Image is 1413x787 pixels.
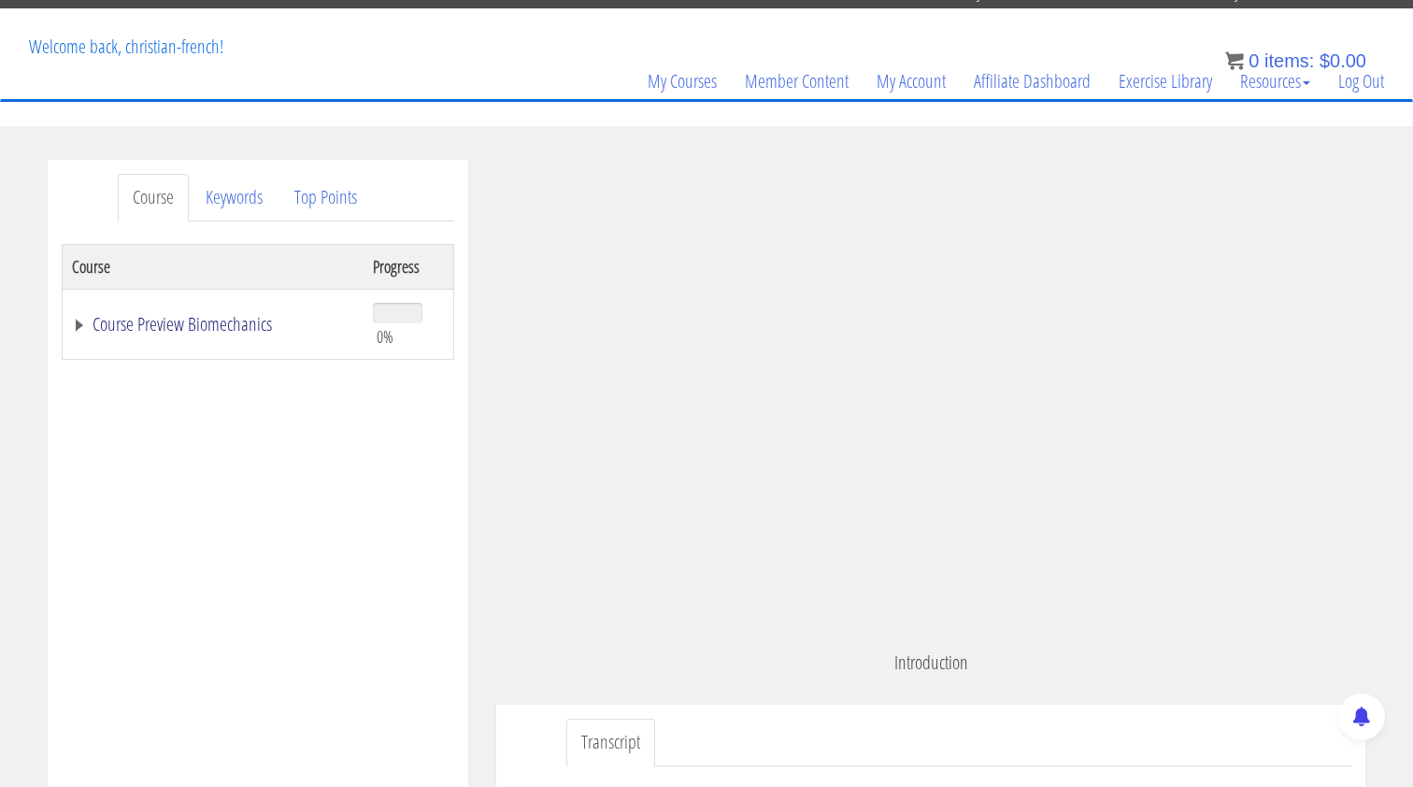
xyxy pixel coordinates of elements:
img: icon11.png [1225,51,1244,70]
p: Introduction [496,649,1365,677]
a: Resources [1226,36,1324,126]
a: Top Points [279,174,372,222]
a: My Courses [634,36,731,126]
a: Transcript [566,719,655,766]
a: 0 items: $0.00 [1225,50,1366,71]
a: Course Preview Biomechanics [72,315,354,334]
span: 0% [377,326,393,347]
bdi: 0.00 [1320,50,1366,71]
th: Course [63,244,364,289]
a: Member Content [731,36,863,126]
a: Course [118,174,189,222]
span: $ [1320,50,1330,71]
a: My Account [863,36,960,126]
a: Keywords [191,174,278,222]
a: Affiliate Dashboard [960,36,1105,126]
a: Exercise Library [1105,36,1226,126]
span: 0 [1249,50,1259,71]
span: items: [1264,50,1314,71]
th: Progress [364,244,454,289]
p: Welcome back, christian-french! [15,9,237,84]
a: Log Out [1324,36,1398,126]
